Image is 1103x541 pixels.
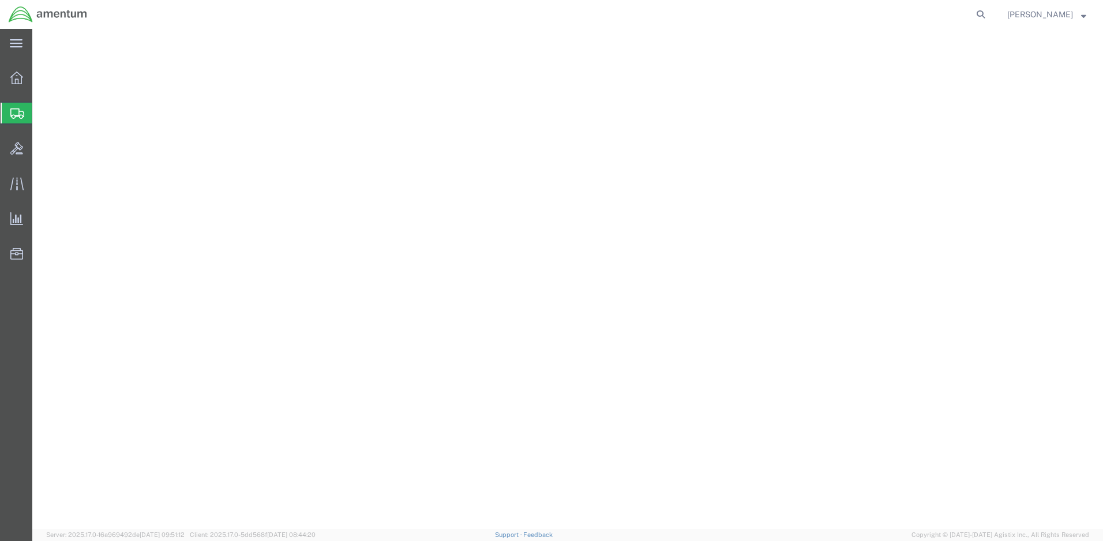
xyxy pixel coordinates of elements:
button: [PERSON_NAME] [1007,7,1087,21]
span: Client: 2025.17.0-5dd568f [190,531,316,538]
iframe: FS Legacy Container [32,29,1103,529]
a: Support [495,531,524,538]
img: logo [8,6,88,23]
a: Feedback [523,531,553,538]
span: Server: 2025.17.0-16a969492de [46,531,185,538]
span: Marcellis Jacobs [1007,8,1073,21]
span: [DATE] 08:44:20 [267,531,316,538]
span: [DATE] 09:51:12 [140,531,185,538]
span: Copyright © [DATE]-[DATE] Agistix Inc., All Rights Reserved [911,530,1089,540]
